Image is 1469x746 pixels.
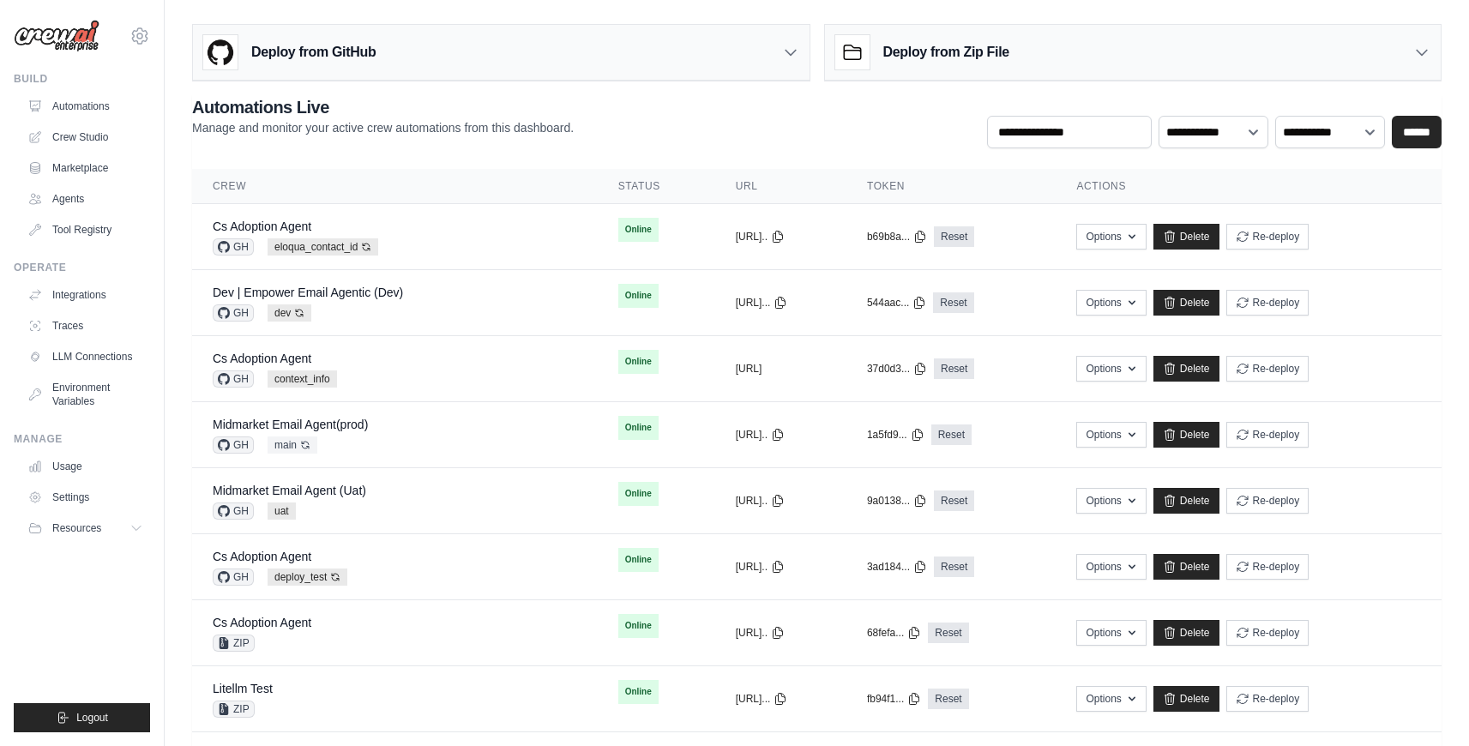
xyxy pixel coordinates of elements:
[268,238,378,256] span: eloqua_contact_id
[21,216,150,244] a: Tool Registry
[1153,554,1219,580] a: Delete
[213,569,254,586] span: GH
[928,623,968,643] a: Reset
[934,358,974,379] a: Reset
[14,72,150,86] div: Build
[213,220,311,233] a: Cs Adoption Agent
[213,370,254,388] span: GH
[1153,620,1219,646] a: Delete
[213,304,254,322] span: GH
[268,370,337,388] span: context_info
[618,680,659,704] span: Online
[1226,488,1309,514] button: Re-deploy
[1153,686,1219,712] a: Delete
[213,238,254,256] span: GH
[934,490,974,511] a: Reset
[192,119,574,136] p: Manage and monitor your active crew automations from this dashboard.
[1076,488,1146,514] button: Options
[867,692,921,706] button: fb94f1...
[21,93,150,120] a: Automations
[213,550,311,563] a: Cs Adoption Agent
[213,352,311,365] a: Cs Adoption Agent
[618,482,659,506] span: Online
[618,614,659,638] span: Online
[213,418,368,431] a: Midmarket Email Agent(prod)
[14,432,150,446] div: Manage
[1076,356,1146,382] button: Options
[598,169,715,204] th: Status
[213,502,254,520] span: GH
[14,20,99,52] img: Logo
[1076,224,1146,250] button: Options
[618,548,659,572] span: Online
[618,218,659,242] span: Online
[933,292,973,313] a: Reset
[618,416,659,440] span: Online
[268,569,347,586] span: deploy_test
[867,296,926,310] button: 544aac...
[1226,422,1309,448] button: Re-deploy
[21,453,150,480] a: Usage
[21,312,150,340] a: Traces
[268,436,317,454] span: main
[213,616,311,629] a: Cs Adoption Agent
[213,484,366,497] a: Midmarket Email Agent (Uat)
[21,281,150,309] a: Integrations
[21,154,150,182] a: Marketplace
[867,362,927,376] button: 37d0d3...
[52,521,101,535] span: Resources
[21,484,150,511] a: Settings
[867,428,924,442] button: 1a5fd9...
[1153,224,1219,250] a: Delete
[213,436,254,454] span: GH
[1076,686,1146,712] button: Options
[618,350,659,374] span: Online
[14,703,150,732] button: Logout
[1226,620,1309,646] button: Re-deploy
[192,95,574,119] h2: Automations Live
[1153,290,1219,316] a: Delete
[934,226,974,247] a: Reset
[1226,356,1309,382] button: Re-deploy
[1153,422,1219,448] a: Delete
[934,556,974,577] a: Reset
[867,560,927,574] button: 3ad184...
[203,35,238,69] img: GitHub Logo
[213,682,273,695] a: Litellm Test
[1076,554,1146,580] button: Options
[1226,686,1309,712] button: Re-deploy
[1076,620,1146,646] button: Options
[21,185,150,213] a: Agents
[867,230,927,244] button: b69b8a...
[14,261,150,274] div: Operate
[1226,290,1309,316] button: Re-deploy
[268,502,296,520] span: uat
[21,514,150,542] button: Resources
[21,374,150,415] a: Environment Variables
[867,494,927,508] button: 9a0138...
[1226,224,1309,250] button: Re-deploy
[867,626,921,640] button: 68fefa...
[928,689,968,709] a: Reset
[213,286,403,299] a: Dev | Empower Email Agentic (Dev)
[192,169,598,204] th: Crew
[715,169,846,204] th: URL
[1076,290,1146,316] button: Options
[1153,356,1219,382] a: Delete
[931,424,972,445] a: Reset
[21,123,150,151] a: Crew Studio
[618,284,659,308] span: Online
[268,304,311,322] span: dev
[251,42,376,63] h3: Deploy from GitHub
[1153,488,1219,514] a: Delete
[21,343,150,370] a: LLM Connections
[1056,169,1442,204] th: Actions
[1226,554,1309,580] button: Re-deploy
[846,169,1057,204] th: Token
[213,701,255,718] span: ZIP
[76,711,108,725] span: Logout
[213,635,255,652] span: ZIP
[1076,422,1146,448] button: Options
[883,42,1009,63] h3: Deploy from Zip File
